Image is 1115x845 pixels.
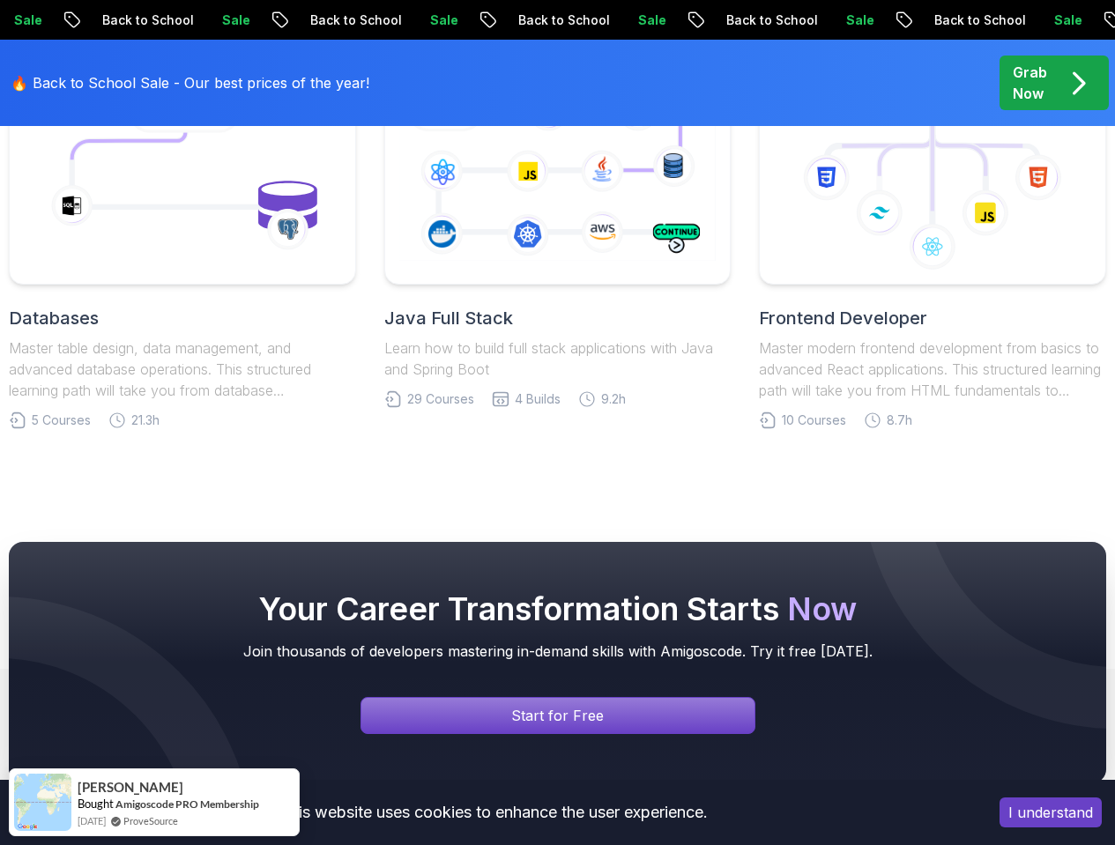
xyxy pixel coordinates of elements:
button: Accept cookies [1000,797,1102,827]
div: This website uses cookies to enhance the user experience. [13,793,973,832]
p: Sale [160,11,216,29]
a: Signin page [361,697,755,734]
p: Back to School [248,11,368,29]
p: Master table design, data management, and advanced database operations. This structured learning ... [9,337,356,401]
a: Java Full StackLearn how to build full stack applications with Java and Spring Boot29 Courses4 Bu... [384,64,732,429]
p: Sale [576,11,632,29]
p: Sale [784,11,840,29]
span: 8.7h [887,411,912,429]
p: Back to School [456,11,576,29]
h2: Frontend Developer [759,306,1106,330]
span: Bought [78,797,114,811]
a: Amigoscode PRO Membership [115,797,259,811]
span: 9.2h [601,390,626,408]
span: [PERSON_NAME] [78,780,183,795]
h2: Your Career Transformation Starts [44,591,1071,626]
p: Learn how to build full stack applications with Java and Spring Boot [384,337,732,380]
p: Back to School [664,11,784,29]
span: [DATE] [78,813,106,828]
img: provesource social proof notification image [14,774,71,831]
a: DatabasesMaster table design, data management, and advanced database operations. This structured ... [9,64,356,429]
p: Master modern frontend development from basics to advanced React applications. This structured le... [759,337,1106,401]
p: Back to School [872,11,992,29]
span: 5 Courses [32,411,91,429]
span: 21.3h [131,411,160,429]
a: ProveSource [123,813,178,828]
p: Sale [368,11,424,29]
span: 4 Builds [515,390,561,408]
span: Now [787,589,857,628]
p: Start for Free [511,705,604,726]
span: 29 Courses [407,390,474,408]
p: Sale [992,11,1048,29]
p: 🔥 Back to School Sale - Our best prices of the year! [11,72,369,93]
span: 10 Courses [782,411,846,429]
a: Frontend DeveloperMaster modern frontend development from basics to advanced React applications. ... [759,64,1106,429]
p: Join thousands of developers mastering in-demand skills with Amigoscode. Try it free [DATE]. [44,641,1071,662]
p: Back to School [40,11,160,29]
h2: Java Full Stack [384,306,732,330]
p: Grab Now [1013,62,1047,104]
h2: Databases [9,306,356,330]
